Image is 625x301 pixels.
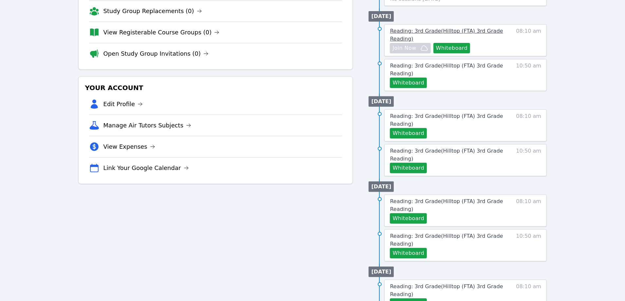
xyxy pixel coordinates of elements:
[390,78,427,88] button: Whiteboard
[516,112,542,139] span: 08:10 am
[369,96,394,107] li: [DATE]
[390,148,503,162] span: Reading: 3rd Grade ( Hilltop (FTA) 3rd Grade Reading )
[516,198,542,224] span: 08:10 am
[103,28,220,37] a: View Registerable Course Groups (0)
[390,198,503,212] span: Reading: 3rd Grade ( Hilltop (FTA) 3rd Grade Reading )
[390,62,503,78] a: Reading: 3rd Grade(Hilltop (FTA) 3rd Grade Reading)
[390,63,503,77] span: Reading: 3rd Grade ( Hilltop (FTA) 3rd Grade Reading )
[516,232,542,258] span: 10:50 am
[390,232,503,248] a: Reading: 3rd Grade(Hilltop (FTA) 3rd Grade Reading)
[103,100,143,109] a: Edit Profile
[390,248,427,258] button: Whiteboard
[390,147,503,163] a: Reading: 3rd Grade(Hilltop (FTA) 3rd Grade Reading)
[390,28,503,42] span: Reading: 3rd Grade ( Hilltop (FTA) 3rd Grade Reading )
[390,163,427,173] button: Whiteboard
[369,181,394,192] li: [DATE]
[390,27,503,43] a: Reading: 3rd Grade(Hilltop (FTA) 3rd Grade Reading)
[390,198,503,213] a: Reading: 3rd Grade(Hilltop (FTA) 3rd Grade Reading)
[390,283,503,298] a: Reading: 3rd Grade(Hilltop (FTA) 3rd Grade Reading)
[103,142,155,151] a: View Expenses
[516,62,542,88] span: 10:50 am
[390,213,427,224] button: Whiteboard
[84,82,348,94] h3: Your Account
[390,113,503,127] span: Reading: 3rd Grade ( Hilltop (FTA) 3rd Grade Reading )
[390,128,427,139] button: Whiteboard
[393,44,416,52] span: Join Now
[103,7,202,16] a: Study Group Replacements (0)
[390,233,503,247] span: Reading: 3rd Grade ( Hilltop (FTA) 3rd Grade Reading )
[103,49,209,58] a: Open Study Group Invitations (0)
[369,11,394,22] li: [DATE]
[390,283,503,297] span: Reading: 3rd Grade ( Hilltop (FTA) 3rd Grade Reading )
[369,267,394,277] li: [DATE]
[103,163,189,173] a: Link Your Google Calendar
[390,43,431,53] button: Join Now
[390,112,503,128] a: Reading: 3rd Grade(Hilltop (FTA) 3rd Grade Reading)
[516,27,542,53] span: 08:10 am
[103,121,192,130] a: Manage Air Tutors Subjects
[433,43,470,53] button: Whiteboard
[516,147,542,173] span: 10:50 am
